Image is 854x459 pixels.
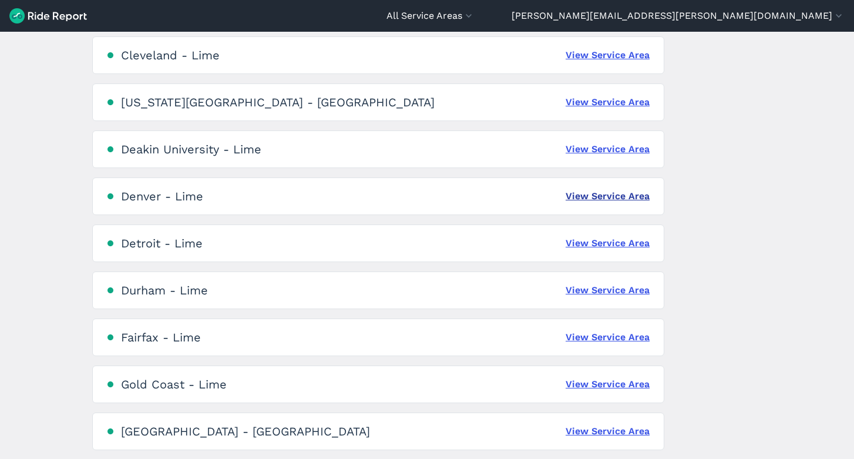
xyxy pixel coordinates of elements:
div: Gold Coast - Lime [121,377,227,391]
img: Ride Report [9,8,87,24]
a: View Service Area [566,330,650,344]
div: Durham - Lime [121,283,208,297]
button: All Service Areas [386,9,475,23]
a: View Service Area [566,377,650,391]
div: Denver - Lime [121,189,203,203]
div: Fairfax - Lime [121,330,201,344]
button: [PERSON_NAME][EMAIL_ADDRESS][PERSON_NAME][DOMAIN_NAME] [512,9,845,23]
a: View Service Area [566,48,650,62]
a: View Service Area [566,95,650,109]
div: Deakin University - Lime [121,142,261,156]
a: View Service Area [566,189,650,203]
div: Cleveland - Lime [121,48,220,62]
div: [GEOGRAPHIC_DATA] - [GEOGRAPHIC_DATA] [121,424,370,438]
div: [US_STATE][GEOGRAPHIC_DATA] - [GEOGRAPHIC_DATA] [121,95,435,109]
div: Detroit - Lime [121,236,203,250]
a: View Service Area [566,424,650,438]
a: View Service Area [566,142,650,156]
a: View Service Area [566,236,650,250]
a: View Service Area [566,283,650,297]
